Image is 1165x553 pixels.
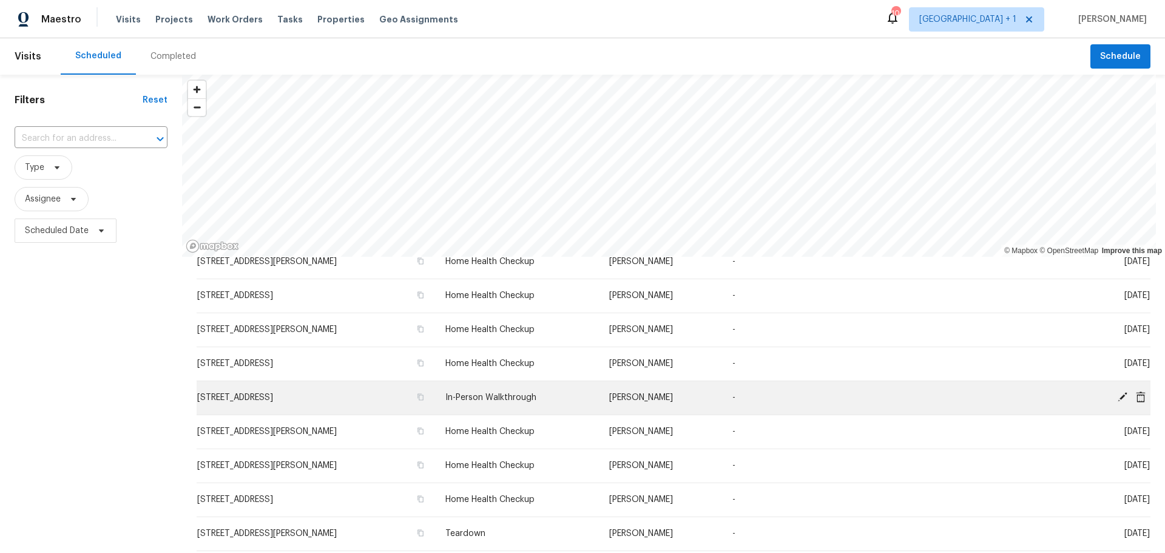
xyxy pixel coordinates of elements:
[415,460,426,470] button: Copy Address
[1073,13,1147,25] span: [PERSON_NAME]
[732,325,735,334] span: -
[197,257,337,266] span: [STREET_ADDRESS][PERSON_NAME]
[1124,291,1150,300] span: [DATE]
[415,324,426,334] button: Copy Address
[1132,392,1150,402] span: Cancel
[732,529,735,538] span: -
[1113,392,1132,402] span: Edit
[609,325,673,334] span: [PERSON_NAME]
[445,393,536,402] span: In-Person Walkthrough
[188,81,206,98] button: Zoom in
[732,461,735,470] span: -
[1004,246,1038,255] a: Mapbox
[25,193,61,205] span: Assignee
[415,494,426,504] button: Copy Address
[732,359,735,368] span: -
[415,256,426,266] button: Copy Address
[1102,246,1162,255] a: Improve this map
[15,94,143,106] h1: Filters
[1124,461,1150,470] span: [DATE]
[15,43,41,70] span: Visits
[445,495,535,504] span: Home Health Checkup
[41,13,81,25] span: Maestro
[415,528,426,538] button: Copy Address
[609,461,673,470] span: [PERSON_NAME]
[415,426,426,436] button: Copy Address
[15,129,133,148] input: Search for an address...
[197,427,337,436] span: [STREET_ADDRESS][PERSON_NAME]
[732,495,735,504] span: -
[182,75,1156,257] canvas: Map
[155,13,193,25] span: Projects
[379,13,458,25] span: Geo Assignments
[891,7,900,19] div: 10
[445,325,535,334] span: Home Health Checkup
[732,427,735,436] span: -
[188,98,206,116] button: Zoom out
[1100,49,1141,64] span: Schedule
[609,359,673,368] span: [PERSON_NAME]
[277,15,303,24] span: Tasks
[445,257,535,266] span: Home Health Checkup
[445,529,485,538] span: Teardown
[317,13,365,25] span: Properties
[197,461,337,470] span: [STREET_ADDRESS][PERSON_NAME]
[609,257,673,266] span: [PERSON_NAME]
[197,325,337,334] span: [STREET_ADDRESS][PERSON_NAME]
[445,461,535,470] span: Home Health Checkup
[25,225,89,237] span: Scheduled Date
[1124,529,1150,538] span: [DATE]
[75,50,121,62] div: Scheduled
[1090,44,1150,69] button: Schedule
[445,359,535,368] span: Home Health Checkup
[188,99,206,116] span: Zoom out
[609,529,673,538] span: [PERSON_NAME]
[445,291,535,300] span: Home Health Checkup
[1124,495,1150,504] span: [DATE]
[197,529,337,538] span: [STREET_ADDRESS][PERSON_NAME]
[197,291,273,300] span: [STREET_ADDRESS]
[609,393,673,402] span: [PERSON_NAME]
[1039,246,1098,255] a: OpenStreetMap
[732,291,735,300] span: -
[609,291,673,300] span: [PERSON_NAME]
[116,13,141,25] span: Visits
[150,50,196,63] div: Completed
[1124,359,1150,368] span: [DATE]
[415,358,426,368] button: Copy Address
[609,427,673,436] span: [PERSON_NAME]
[1124,257,1150,266] span: [DATE]
[208,13,263,25] span: Work Orders
[197,359,273,368] span: [STREET_ADDRESS]
[197,393,273,402] span: [STREET_ADDRESS]
[1124,427,1150,436] span: [DATE]
[732,257,735,266] span: -
[415,290,426,300] button: Copy Address
[732,393,735,402] span: -
[609,495,673,504] span: [PERSON_NAME]
[25,161,44,174] span: Type
[152,131,169,148] button: Open
[186,239,239,253] a: Mapbox homepage
[143,94,167,106] div: Reset
[197,495,273,504] span: [STREET_ADDRESS]
[919,13,1016,25] span: [GEOGRAPHIC_DATA] + 1
[445,427,535,436] span: Home Health Checkup
[1124,325,1150,334] span: [DATE]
